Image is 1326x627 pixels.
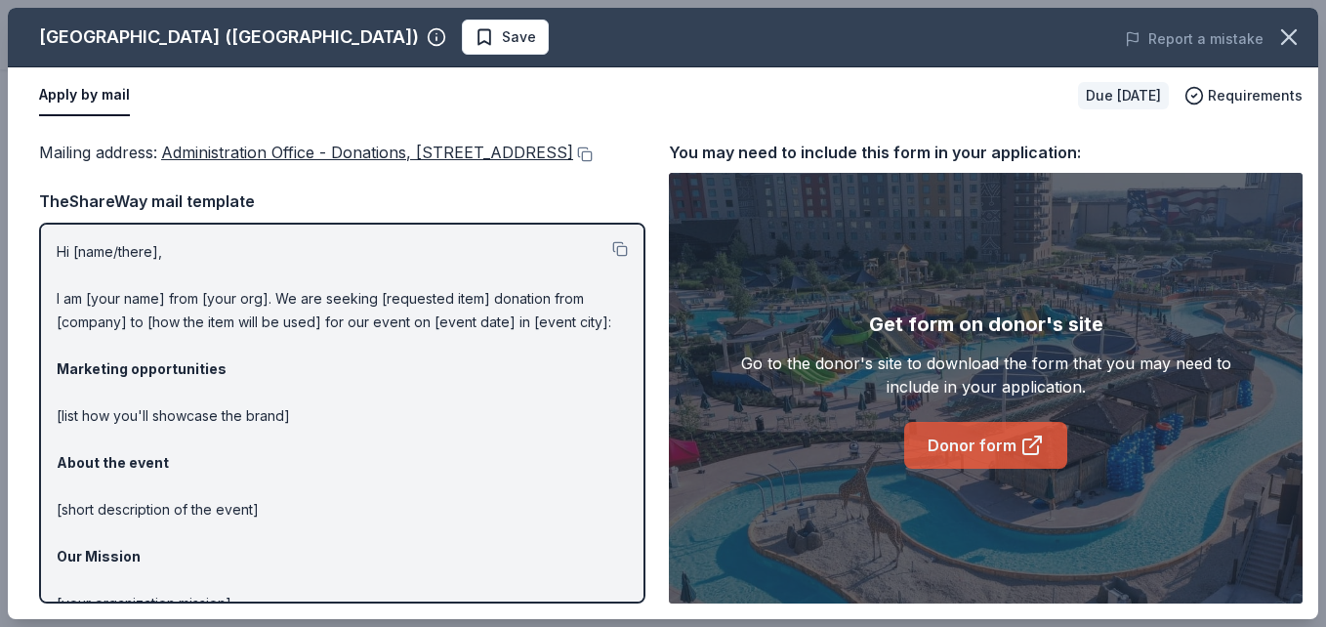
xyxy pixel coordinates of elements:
[57,454,169,471] strong: About the event
[57,548,141,564] strong: Our Mission
[39,140,645,165] div: Mailing address :
[869,309,1103,340] div: Get form on donor's site
[39,75,130,116] button: Apply by mail
[57,360,227,377] strong: Marketing opportunities
[161,143,573,162] span: Administration Office - Donations, [STREET_ADDRESS]
[1125,27,1264,51] button: Report a mistake
[1184,84,1303,107] button: Requirements
[669,140,1303,165] div: You may need to include this form in your application:
[39,188,645,214] div: TheShareWay mail template
[1078,82,1169,109] div: Due [DATE]
[462,20,549,55] button: Save
[502,25,536,49] span: Save
[732,352,1239,398] div: Go to the donor's site to download the form that you may need to include in your application.
[39,21,419,53] div: [GEOGRAPHIC_DATA] ([GEOGRAPHIC_DATA])
[904,422,1067,469] a: Donor form
[1208,84,1303,107] span: Requirements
